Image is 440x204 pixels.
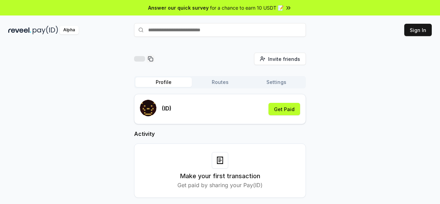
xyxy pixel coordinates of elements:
button: Invite friends [254,53,306,65]
p: Get paid by sharing your Pay(ID) [177,181,263,189]
h2: Activity [134,130,306,138]
span: Invite friends [268,55,300,63]
span: for a chance to earn 10 USDT 📝 [210,4,284,11]
img: reveel_dark [8,26,31,34]
div: Alpha [59,26,79,34]
p: (ID) [162,104,172,112]
button: Routes [192,77,248,87]
button: Profile [135,77,192,87]
span: Answer our quick survey [148,4,209,11]
button: Settings [248,77,305,87]
button: Sign In [404,24,432,36]
h3: Make your first transaction [180,171,260,181]
img: pay_id [33,26,58,34]
button: Get Paid [268,103,300,115]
